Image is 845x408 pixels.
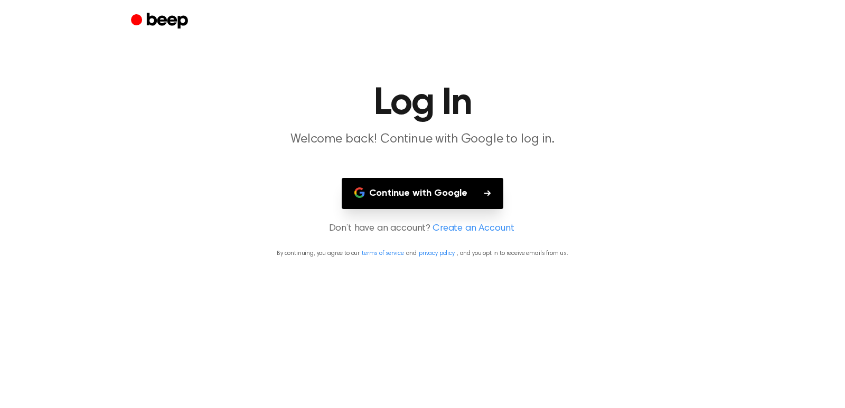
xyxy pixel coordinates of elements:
button: Continue with Google [342,178,503,209]
a: Create an Account [433,222,514,236]
p: Don’t have an account? [13,222,832,236]
a: terms of service [362,250,403,257]
p: By continuing, you agree to our and , and you opt in to receive emails from us. [13,249,832,258]
h1: Log In [152,84,693,122]
p: Welcome back! Continue with Google to log in. [220,131,625,148]
a: Beep [131,11,191,32]
a: privacy policy [419,250,455,257]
